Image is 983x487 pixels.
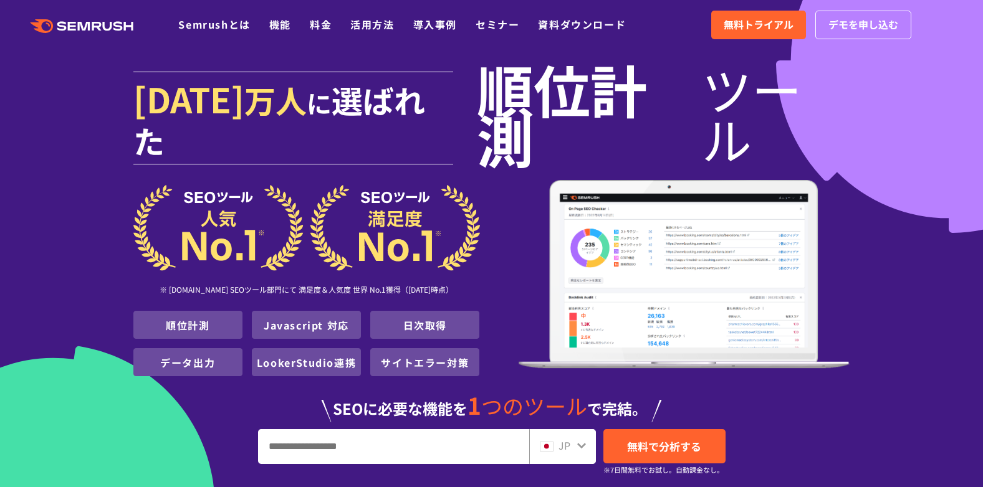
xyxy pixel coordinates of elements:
[627,438,701,454] span: 無料で分析する
[815,11,911,39] a: デモを申し込む
[259,430,529,463] input: URL、キーワードを入力してください
[244,77,307,122] span: 万人
[538,17,626,32] a: 資料ダウンロード
[828,17,898,33] span: デモを申し込む
[133,77,425,163] span: 選ばれた
[587,397,647,419] span: で完結。
[403,318,447,333] a: 日次取得
[133,381,850,422] div: SEOに必要な機能を
[166,318,209,333] a: 順位計測
[559,438,570,453] span: JP
[133,271,480,311] div: ※ [DOMAIN_NAME] SEOツール部門にて 満足度＆人気度 世界 No.1獲得（[DATE]時点）
[468,388,481,422] span: 1
[381,355,469,370] a: サイトエラー対策
[413,17,457,32] a: 導入事例
[350,17,394,32] a: 活用方法
[160,355,215,370] a: データ出力
[476,17,519,32] a: セミナー
[307,85,332,121] span: に
[724,17,794,33] span: 無料トライアル
[133,73,244,123] span: [DATE]
[702,64,850,163] span: ツール
[603,429,726,463] a: 無料で分析する
[481,390,587,421] span: つのツール
[257,355,356,370] a: LookerStudio連携
[711,11,806,39] a: 無料トライアル
[603,464,724,476] small: ※7日間無料でお試し。自動課金なし。
[269,17,291,32] a: 機能
[477,64,702,163] span: 順位計測
[310,17,332,32] a: 料金
[178,17,250,32] a: Semrushとは
[264,318,349,333] a: Javascript 対応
